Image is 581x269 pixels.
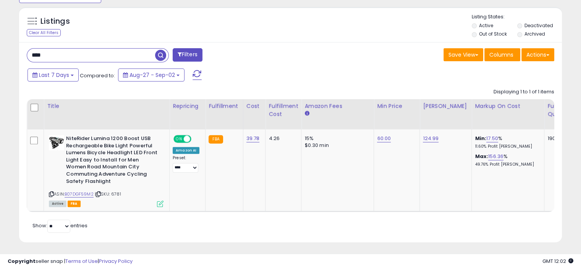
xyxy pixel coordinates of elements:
[542,258,573,265] span: 2025-09-10 12:02 GMT
[174,136,184,142] span: ON
[8,258,36,265] strong: Copyright
[479,22,493,29] label: Active
[547,102,574,118] div: Fulfillable Quantity
[475,102,541,110] div: Markup on Cost
[80,72,115,79] span: Compared to:
[475,135,538,149] div: %
[173,155,199,173] div: Preset:
[524,31,545,37] label: Archived
[423,102,468,110] div: [PERSON_NAME]
[49,135,163,206] div: ASIN:
[423,135,439,142] a: 124.99
[39,71,69,79] span: Last 7 Days
[488,153,503,160] a: 156.36
[304,110,309,117] small: Amazon Fees.
[269,102,298,118] div: Fulfillment Cost
[472,99,544,129] th: The percentage added to the cost of goods (COGS) that forms the calculator for Min & Max prices.
[99,258,133,265] a: Privacy Policy
[49,201,66,207] span: All listings currently available for purchase on Amazon
[486,135,498,142] a: 17.50
[118,68,184,82] button: Aug-27 - Sep-02
[547,135,571,142] div: 190
[246,135,260,142] a: 39.78
[489,51,513,59] span: Columns
[377,135,391,142] a: 60.00
[479,31,507,37] label: Out of Stock
[8,258,133,265] div: seller snap | |
[68,201,81,207] span: FBA
[49,135,64,150] img: 41QdhBNgIxL._SL40_.jpg
[65,258,98,265] a: Terms of Use
[47,102,166,110] div: Title
[32,222,87,229] span: Show: entries
[494,88,554,96] div: Displaying 1 to 1 of 1 items
[190,136,202,142] span: OFF
[173,48,202,62] button: Filters
[472,13,562,21] p: Listing States:
[475,153,488,160] b: Max:
[173,147,199,154] div: Amazon AI
[521,48,554,61] button: Actions
[209,102,240,110] div: Fulfillment
[27,29,61,36] div: Clear All Filters
[524,22,553,29] label: Deactivated
[95,191,121,197] span: | SKU: 6781
[443,48,483,61] button: Save View
[475,162,538,167] p: 49.76% Profit [PERSON_NAME]
[475,153,538,167] div: %
[304,102,371,110] div: Amazon Fees
[173,102,202,110] div: Repricing
[475,135,486,142] b: Min:
[66,135,159,187] b: NiteRider Lumina 1200 Boost USB Rechargeable Bike Light Powerful Lumens Bicycle Headlight LED Fro...
[484,48,520,61] button: Columns
[304,135,368,142] div: 15%
[475,144,538,149] p: 11.60% Profit [PERSON_NAME]
[28,68,79,82] button: Last 7 Days
[304,142,368,149] div: $0.30 min
[129,71,175,79] span: Aug-27 - Sep-02
[269,135,295,142] div: 4.26
[40,16,70,27] h5: Listings
[65,191,94,197] a: B07DGF59M2
[209,135,223,143] small: FBA
[377,102,416,110] div: Min Price
[246,102,262,110] div: Cost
